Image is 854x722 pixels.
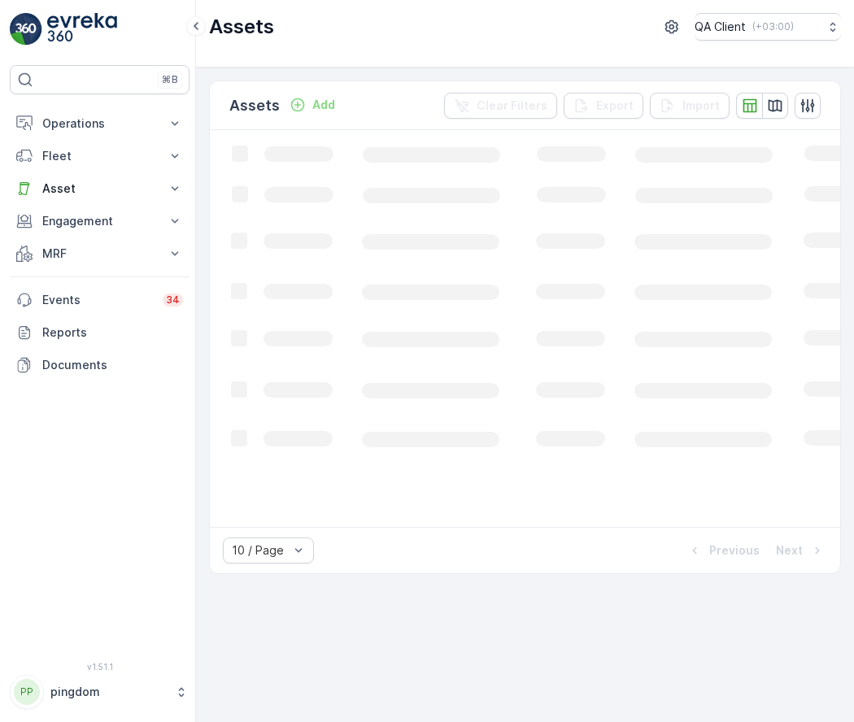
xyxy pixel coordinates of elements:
[10,237,190,270] button: MRF
[10,284,190,316] a: Events34
[42,292,153,308] p: Events
[312,97,335,113] p: Add
[50,684,167,700] p: pingdom
[709,542,760,559] p: Previous
[10,316,190,349] a: Reports
[42,180,157,197] p: Asset
[14,679,40,705] div: PP
[10,172,190,205] button: Asset
[47,13,117,46] img: logo_light-DOdMpM7g.png
[10,140,190,172] button: Fleet
[650,93,730,119] button: Import
[42,357,183,373] p: Documents
[477,98,547,114] p: Clear Filters
[209,14,274,40] p: Assets
[229,94,280,117] p: Assets
[776,542,803,559] p: Next
[444,93,557,119] button: Clear Filters
[10,205,190,237] button: Engagement
[10,675,190,709] button: PPpingdom
[695,13,841,41] button: QA Client(+03:00)
[695,19,746,35] p: QA Client
[162,73,178,86] p: ⌘B
[682,98,720,114] p: Import
[42,246,157,262] p: MRF
[10,13,42,46] img: logo
[10,349,190,381] a: Documents
[42,213,157,229] p: Engagement
[283,95,342,115] button: Add
[166,294,180,307] p: 34
[10,107,190,140] button: Operations
[10,662,190,672] span: v 1.51.1
[42,324,183,341] p: Reports
[596,98,634,114] p: Export
[774,541,827,560] button: Next
[42,115,157,132] p: Operations
[564,93,643,119] button: Export
[752,20,794,33] p: ( +03:00 )
[685,541,761,560] button: Previous
[42,148,157,164] p: Fleet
